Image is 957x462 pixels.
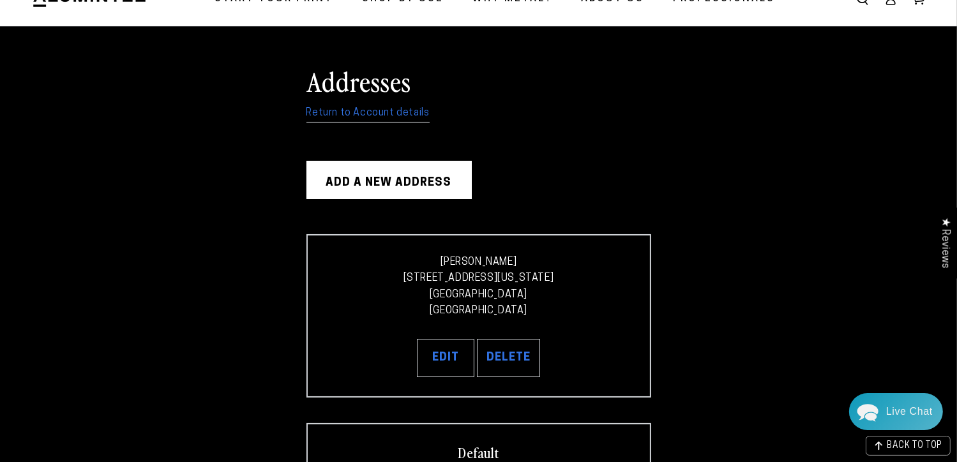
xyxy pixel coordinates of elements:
[306,104,430,123] a: Return to Account details
[327,255,631,320] p: [PERSON_NAME] [STREET_ADDRESS][US_STATE] [GEOGRAPHIC_DATA] [GEOGRAPHIC_DATA]
[146,19,179,52] img: Helga
[933,207,957,278] div: Click to open Judge.me floating reviews tab
[849,393,943,430] div: Chat widget toggle
[327,443,631,462] h2: Default
[98,325,173,332] span: We run on
[119,19,153,52] img: John
[886,393,933,430] div: Contact Us Directly
[887,442,942,451] span: BACK TO TOP
[417,339,474,377] button: Edit address 1
[93,19,126,52] img: Marie J
[306,64,651,98] h1: Addresses
[84,344,187,364] a: Leave A Message
[306,161,472,199] button: Add a new address
[477,339,540,377] button: Delete 1
[137,323,172,332] span: Re:amaze
[96,64,175,73] span: Away until [DATE]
